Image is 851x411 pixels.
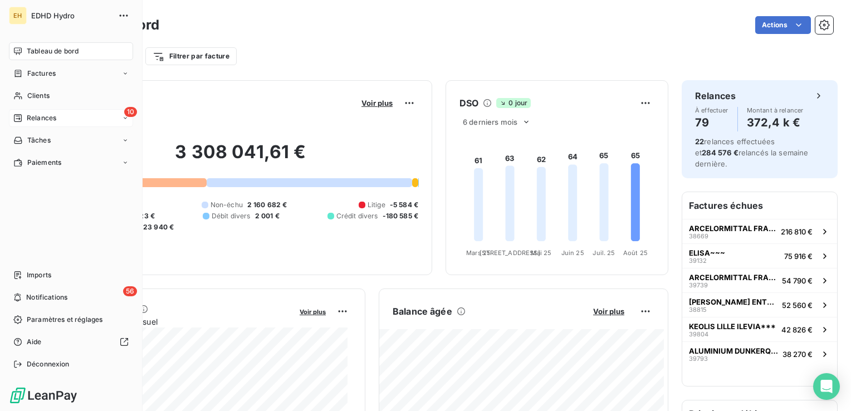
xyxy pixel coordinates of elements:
a: Tâches [9,131,133,149]
button: KEOLIS LILLE ILEVIA***3980442 826 € [682,317,837,341]
button: Voir plus [358,98,396,108]
span: Paramètres et réglages [27,315,102,325]
span: 6 derniers mois [463,118,517,126]
span: 38669 [689,233,708,239]
span: ALUMINIUM DUNKERQUE*** [689,346,778,355]
div: EH [9,7,27,25]
span: -23 940 € [140,222,174,232]
span: 75 916 € [784,252,813,261]
span: [PERSON_NAME] ENTREPRISE*** [689,297,777,306]
h6: Relances [695,89,736,102]
span: 38 270 € [782,350,813,359]
button: ARCELORMITTAL FRANCE - Site de [GEOGRAPHIC_DATA]3973954 790 € [682,268,837,292]
span: Notifications [26,292,67,302]
span: Paiements [27,158,61,168]
span: Voir plus [361,99,393,107]
button: Voir plus [296,306,329,316]
span: Crédit divers [336,211,378,221]
a: Clients [9,87,133,105]
span: 22 [695,137,704,146]
tspan: Juil. 25 [593,249,615,257]
tspan: [STREET_ADDRESS] [480,249,540,257]
span: 39793 [689,355,708,362]
span: -180 585 € [383,211,419,221]
button: Voir plus [590,306,628,316]
button: Filtrer par facture [145,47,237,65]
h6: Factures échues [682,192,837,219]
span: Factures [27,68,56,79]
span: 10 [124,107,137,117]
span: 39804 [689,331,708,337]
span: Imports [27,270,51,280]
span: Tâches [27,135,51,145]
span: 52 560 € [782,301,813,310]
tspan: Mai 25 [531,249,551,257]
button: ELISA~~~3913275 916 € [682,243,837,268]
span: 39132 [689,257,707,264]
img: Logo LeanPay [9,386,78,404]
span: Montant à relancer [747,107,804,114]
span: 56 [123,286,137,296]
span: ARCELORMITTAL FRANCE - Site de [GEOGRAPHIC_DATA] [689,273,777,282]
span: ELISA~~~ [689,248,725,257]
span: 38815 [689,306,707,313]
button: Actions [755,16,811,34]
h6: DSO [459,96,478,110]
div: Open Intercom Messenger [813,373,840,400]
span: 39739 [689,282,708,288]
tspan: Mars 25 [466,249,491,257]
span: 54 790 € [782,276,813,285]
span: 42 826 € [781,325,813,334]
button: ALUMINIUM DUNKERQUE***3979338 270 € [682,341,837,366]
span: Voir plus [300,308,326,316]
span: 284 576 € [702,148,738,157]
span: 216 810 € [781,227,813,236]
h6: Balance âgée [393,305,452,318]
a: Tableau de bord [9,42,133,60]
span: Non-échu [211,200,243,210]
span: Voir plus [593,307,624,316]
span: ARCELORMITTAL FRANCE - Site de Mardyck [689,224,776,233]
a: Paiements [9,154,133,172]
h4: 79 [695,114,728,131]
a: 10Relances [9,109,133,127]
span: 2 160 682 € [247,200,287,210]
tspan: Août 25 [623,249,648,257]
span: Déconnexion [27,359,70,369]
h4: 372,4 k € [747,114,804,131]
span: KEOLIS LILLE ILEVIA*** [689,322,776,331]
tspan: Juin 25 [561,249,584,257]
span: Débit divers [212,211,251,221]
span: 2 001 € [255,211,280,221]
a: Paramètres et réglages [9,311,133,329]
a: Aide [9,333,133,351]
span: EDHD Hydro [31,11,111,20]
span: Chiffre d'affaires mensuel [63,316,292,327]
a: Factures [9,65,133,82]
span: À effectuer [695,107,728,114]
h2: 3 308 041,61 € [63,141,418,174]
span: Clients [27,91,50,101]
button: [PERSON_NAME] ENTREPRISE***3881552 560 € [682,292,837,317]
span: 0 jour [496,98,531,108]
span: -5 584 € [390,200,418,210]
span: relances effectuées et relancés la semaine dernière. [695,137,809,168]
a: Imports [9,266,133,284]
span: Aide [27,337,42,347]
span: Litige [368,200,385,210]
span: Tableau de bord [27,46,79,56]
button: ARCELORMITTAL FRANCE - Site de Mardyck38669216 810 € [682,219,837,243]
span: Relances [27,113,56,123]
